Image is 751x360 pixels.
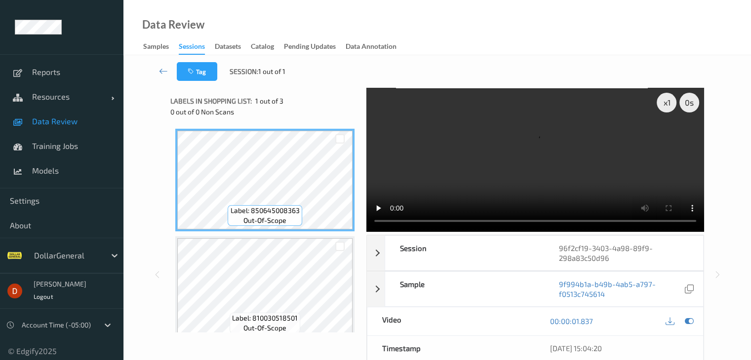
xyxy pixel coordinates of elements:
[346,41,396,54] div: Data Annotation
[215,40,251,54] a: Datasets
[284,40,346,54] a: Pending Updates
[142,20,204,30] div: Data Review
[143,41,169,54] div: Samples
[243,323,286,333] span: out-of-scope
[385,272,544,306] div: Sample
[179,40,215,55] a: Sessions
[367,307,535,335] div: Video
[657,93,676,112] div: x 1
[284,41,336,54] div: Pending Updates
[251,41,274,54] div: Catalog
[177,62,217,81] button: Tag
[367,271,704,307] div: Sample9f994b1a-b49b-4ab5-a797-f0513c745614
[559,279,682,299] a: 9f994b1a-b49b-4ab5-a797-f0513c745614
[231,206,300,216] span: Label: 850645008363
[255,96,283,106] span: 1 out of 3
[232,313,298,323] span: Label: 810030518501
[143,40,179,54] a: Samples
[679,93,699,112] div: 0 s
[170,96,252,106] span: Labels in shopping list:
[550,316,593,326] a: 00:00:01.837
[367,235,704,271] div: Session96f2cf19-3403-4a98-89f9-298a83c50d96
[230,67,258,76] span: Session:
[251,40,284,54] a: Catalog
[243,216,286,225] span: out-of-scope
[170,107,359,117] div: 0 out of 0 Non Scans
[550,343,688,353] div: [DATE] 15:04:20
[258,67,285,76] span: 1 out of 1
[179,41,205,55] div: Sessions
[544,236,703,270] div: 96f2cf19-3403-4a98-89f9-298a83c50d96
[346,40,406,54] a: Data Annotation
[215,41,241,54] div: Datasets
[385,236,544,270] div: Session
